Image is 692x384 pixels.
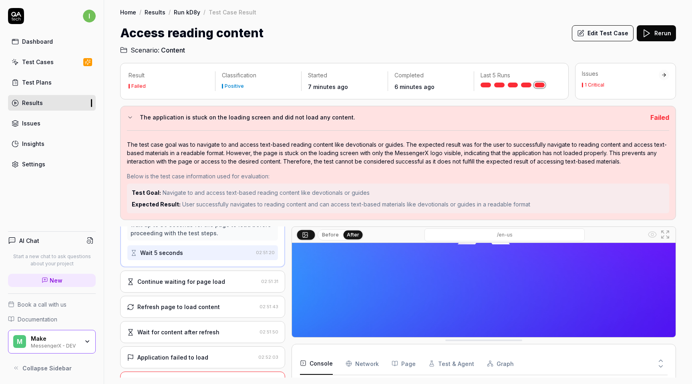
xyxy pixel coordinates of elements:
[8,75,96,90] a: Test Plans
[22,160,45,168] div: Settings
[8,300,96,309] a: Book a call with us
[137,353,208,362] div: Application failed to load
[31,342,79,348] div: MessengerX - DEV
[394,71,468,79] p: Completed
[392,352,416,375] button: Page
[209,8,256,16] div: Test Case Result
[18,300,66,309] span: Book a call with us
[8,95,96,111] a: Results
[22,119,40,127] div: Issues
[481,71,554,79] p: Last 5 Runs
[8,115,96,131] a: Issues
[13,335,26,348] span: M
[22,139,44,148] div: Insights
[582,70,659,78] div: Issues
[659,228,672,241] button: Open in full screen
[182,201,530,208] span: User successfully navigates to reading content and can access text-based materials like devotiona...
[585,83,604,87] div: 1 Critical
[132,201,181,208] strong: Expected Result:
[428,352,474,375] button: Test & Agent
[646,228,659,241] button: Show all interative elements
[225,84,244,89] div: Positive
[137,277,225,286] div: Continue waiting for page load
[8,315,96,323] a: Documentation
[259,329,278,335] time: 02:51:50
[650,113,669,121] span: Failed
[132,189,161,196] strong: Test Goal:
[308,83,348,90] time: 7 minutes ago
[139,8,141,16] div: /
[203,8,205,16] div: /
[120,8,136,16] a: Home
[258,354,278,360] time: 02:52:03
[487,352,514,375] button: Graph
[222,71,295,79] p: Classification
[346,352,379,375] button: Network
[22,58,54,66] div: Test Cases
[8,156,96,172] a: Settings
[22,37,53,46] div: Dashboard
[22,99,43,107] div: Results
[127,245,278,260] button: Wait 5 seconds02:51:20
[343,230,362,239] button: After
[140,113,644,122] h3: The application is stuck on the loading screen and did not load any content.
[161,45,185,55] span: Content
[174,8,200,16] a: Run kD8y
[169,8,171,16] div: /
[131,84,146,89] div: Failed
[300,352,333,375] button: Console
[127,113,644,122] button: The application is stuck on the loading screen and did not load any content.
[8,253,96,267] p: Start a new chat to ask questions about your project
[129,45,159,55] span: Scenario:
[259,304,278,309] time: 02:51:43
[261,279,278,284] time: 02:51:31
[145,8,165,16] a: Results
[163,189,370,196] span: Navigate to and access text-based reading content like devotionals or guides
[308,71,381,79] p: Started
[22,364,72,372] span: Collapse Sidebar
[22,78,52,87] div: Test Plans
[127,140,669,166] div: The test case goal was to navigate to and access text-based reading content like devotionals or g...
[137,303,220,311] div: Refresh page to load content
[140,249,183,257] div: Wait 5 seconds
[129,71,209,79] p: Result
[394,83,435,90] time: 6 minutes ago
[256,250,275,255] time: 02:51:20
[8,54,96,70] a: Test Cases
[637,25,676,41] button: Rerun
[8,274,96,287] a: New
[18,315,57,323] span: Documentation
[8,360,96,376] button: Collapse Sidebar
[83,10,96,22] span: i
[19,236,39,245] h4: AI Chat
[127,172,669,180] div: Below is the test case information used for evaluation:
[83,8,96,24] button: i
[120,24,264,42] h1: Access reading content
[31,335,79,342] div: Make
[572,25,634,41] button: Edit Test Case
[50,276,62,285] span: New
[120,45,185,55] a: Scenario:Content
[8,136,96,152] a: Insights
[8,34,96,49] a: Dashboard
[8,330,96,354] button: MMakeMessengerX - DEV
[137,328,219,336] div: Wait for content after refresh
[319,230,342,239] button: Before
